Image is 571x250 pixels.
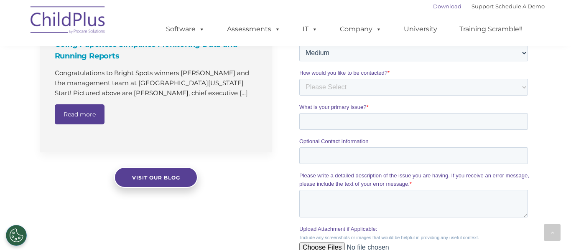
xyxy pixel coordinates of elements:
[331,21,390,38] a: Company
[451,21,531,38] a: Training Scramble!!
[433,3,461,10] a: Download
[294,21,326,38] a: IT
[114,167,198,188] a: Visit our blog
[433,3,545,10] font: |
[472,3,494,10] a: Support
[55,104,105,124] a: Read more
[55,68,260,98] p: Congratulations to Bright Spots winners [PERSON_NAME] and the management team at [GEOGRAPHIC_DATA...
[132,174,180,181] span: Visit our blog
[395,21,446,38] a: University
[158,21,213,38] a: Software
[495,3,545,10] a: Schedule A Demo
[219,21,289,38] a: Assessments
[55,38,260,62] h4: Going Paperless Simplifies Monitoring Data and Running Reports
[26,0,110,42] img: ChildPlus by Procare Solutions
